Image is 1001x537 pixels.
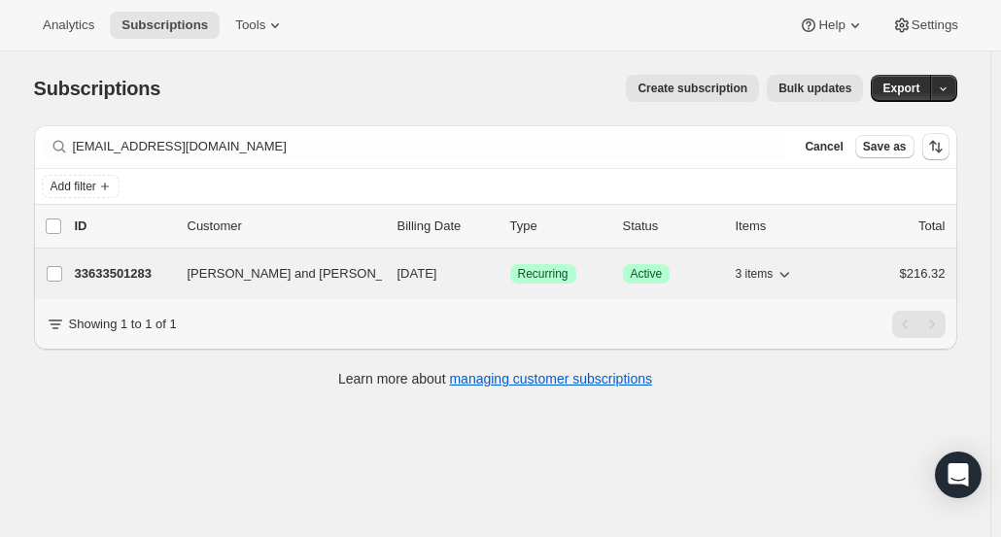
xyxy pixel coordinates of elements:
p: Status [623,217,720,236]
nav: Pagination [892,311,946,338]
button: Analytics [31,12,106,39]
span: Bulk updates [778,81,851,96]
p: Showing 1 to 1 of 1 [69,315,177,334]
button: Cancel [797,135,850,158]
span: 3 items [736,266,774,282]
span: Export [882,81,919,96]
button: Add filter [42,175,120,198]
span: Save as [863,139,907,154]
span: Create subscription [638,81,747,96]
p: Total [918,217,945,236]
div: Items [736,217,833,236]
button: Subscriptions [110,12,220,39]
p: Learn more about [338,369,652,388]
p: Billing Date [397,217,495,236]
span: Analytics [43,17,94,33]
span: Subscriptions [34,78,161,99]
button: Bulk updates [767,75,863,102]
button: Save as [855,135,915,158]
button: Help [787,12,876,39]
div: Open Intercom Messenger [935,452,982,498]
button: 3 items [736,260,795,287]
button: Settings [880,12,970,39]
span: Add filter [51,179,96,194]
div: Type [510,217,607,236]
button: Sort the results [922,133,949,160]
button: Export [871,75,931,102]
input: Filter subscribers [73,133,786,160]
p: ID [75,217,172,236]
button: [PERSON_NAME] and [PERSON_NAME] [176,258,370,289]
span: Active [631,266,663,282]
span: $216.32 [900,266,946,281]
span: [DATE] [397,266,437,281]
a: managing customer subscriptions [449,371,652,386]
span: Recurring [518,266,569,282]
button: Tools [224,12,296,39]
span: Cancel [805,139,843,154]
div: IDCustomerBilling DateTypeStatusItemsTotal [75,217,946,236]
span: Help [818,17,845,33]
button: Create subscription [626,75,759,102]
span: Subscriptions [121,17,208,33]
span: Tools [235,17,265,33]
span: [PERSON_NAME] and [PERSON_NAME] [188,264,424,284]
div: 33633501283[PERSON_NAME] and [PERSON_NAME][DATE]SuccessRecurringSuccessActive3 items$216.32 [75,260,946,287]
span: Settings [912,17,958,33]
p: 33633501283 [75,264,172,284]
p: Customer [188,217,382,236]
